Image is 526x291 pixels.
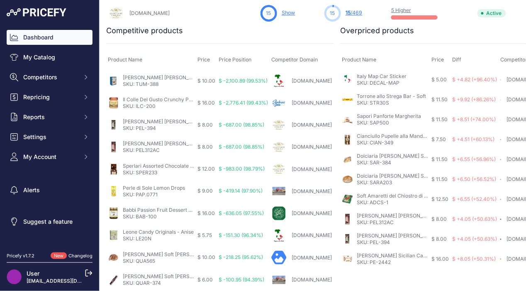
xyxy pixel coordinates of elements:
a: [DOMAIN_NAME] [292,232,332,238]
a: Leone Candy Originals - Anise [123,229,194,235]
span: $ -2,776.41 (99.43%) [219,100,268,106]
a: [DOMAIN_NAME] [292,122,332,128]
a: User [27,270,39,277]
p: SKU: SARA203 [357,179,428,186]
a: Dolciaria [PERSON_NAME] Soft [PERSON_NAME] Slice - Amaretti [357,173,510,179]
p: SKU: TUM-388 [123,81,194,88]
span: $ -218.25 (95.62%) [219,254,263,260]
span: Competitors [23,73,78,81]
span: Reports [23,113,78,121]
span: $ -2,100.89 (99.53%) [219,78,268,84]
h2: Overpriced products [340,25,414,37]
p: SKU: QUAR-374 [123,280,194,286]
span: Product Name [342,56,376,63]
a: [PERSON_NAME] [PERSON_NAME] & Orange Biscottini [123,74,251,81]
span: 15 [346,10,351,16]
span: $ +4.51 (+60.13%) [452,136,494,142]
p: SKU: QUA565 [123,258,194,264]
span: $ -636.05 (97.55%) [219,210,264,216]
p: SKU: BAB-100 [123,213,194,220]
button: Reports [7,110,93,125]
span: $ 5.00 [431,76,447,83]
span: $ +6.50 (+56.52%) [452,176,496,182]
span: $ -983.00 (98.79%) [219,166,265,172]
span: Product Name [108,56,142,63]
a: [PERSON_NAME] [PERSON_NAME] IGP Chili Pepper Chocolate Bar [357,213,513,219]
a: [DOMAIN_NAME] [292,78,332,84]
a: [DOMAIN_NAME] [292,188,332,194]
p: SKU: ILC-200 [123,103,194,110]
span: $ 5.75 [197,232,212,238]
span: $ 11.50 [431,96,448,103]
span: Price [197,56,210,63]
span: Diff [452,56,461,63]
h2: Competitive products [106,25,183,37]
span: Price [431,56,444,63]
button: Settings [7,130,93,144]
a: My Catalog [7,50,93,65]
a: Soft Amaretti del Chiostro di Saronno [357,193,444,199]
a: [DOMAIN_NAME] [292,254,332,261]
p: SKU: STR30S [357,100,426,106]
a: [PERSON_NAME] [PERSON_NAME] IGP Chili Pepper Chocolate Bar [123,140,279,147]
p: SKU: PEL-394 [123,125,194,132]
a: Babbi Passion Fruit Dessert Sauce [123,207,203,213]
span: $ 16.00 [431,256,449,262]
span: $ +4.82 (+96.40%) [452,76,497,83]
button: Repricing [7,90,93,105]
a: 15/469 [346,10,363,16]
span: $ 16.00 [197,210,215,216]
span: $ 12.00 [197,166,215,172]
span: $ 8.00 [431,216,447,222]
span: $ 11.50 [431,116,448,122]
a: Dashboard [7,30,93,45]
span: $ -151.30 (96.34%) [219,232,263,238]
a: [PERSON_NAME] Soft [PERSON_NAME] Cake Slice - Mixed Chocolate [123,251,287,257]
p: SKU: PEL312AC [123,147,194,154]
a: Changelog [68,253,93,259]
a: [DOMAIN_NAME] [292,210,332,216]
a: Perle di Sole Lemon Drops [123,185,185,191]
span: $ +4.05 (+50.63%) [452,216,497,222]
span: $ 9.00 [197,188,213,194]
p: SKU: PEL312AC [357,219,428,226]
a: [PERSON_NAME] [PERSON_NAME] IGP Chocolate Pistachio Bar [123,118,272,125]
span: New [51,252,67,259]
img: Pricefy Logo [7,8,66,17]
p: SKU: ADCS-1 [357,199,428,206]
span: $ 16.00 [197,100,215,106]
span: $ 12.50 [431,196,448,202]
p: SKU: PAP.0771 [123,191,185,198]
span: $ 8.00 [197,144,213,150]
p: SKU: SPER233 [123,169,194,176]
p: SKU: PEL-394 [357,239,428,246]
span: $ -687.00 (98.85%) [219,144,264,150]
a: [DOMAIN_NAME] [292,166,332,172]
span: $ +8.05 (+50.31%) [452,256,496,262]
a: Sapori Panforte Margherita [357,113,421,119]
span: $ 11.50 [431,176,448,182]
span: My Account [23,153,78,161]
span: $ +8.51 (+74.00%) [452,116,496,122]
span: $ +9.92 (+86.26%) [452,96,496,103]
p: SKU: SAR-384 [357,159,428,166]
span: $ 6.00 [197,276,213,283]
span: $ -419.14 (97.90%) [219,188,263,194]
span: $ 8.00 [431,236,447,242]
span: Active [477,9,506,17]
p: SKU: CIAN-349 [357,139,428,146]
span: $ 8.00 [197,122,213,128]
span: $ -687.00 (98.85%) [219,122,264,128]
span: Price Position [219,56,251,63]
span: Competitor Domain [271,56,318,63]
a: [DOMAIN_NAME] [292,144,332,150]
a: Il Colle Del Gusto Crunchy Peanut Spread [123,96,220,103]
span: 15 [330,10,335,17]
a: [DOMAIN_NAME] [292,100,332,106]
span: Settings [23,133,78,141]
div: Pricefy v1.7.2 [7,252,34,259]
span: Repricing [23,93,78,101]
p: SKU: PE-2442 [357,259,428,266]
a: Italy Map Car Sticker [357,73,407,79]
a: Show [282,10,295,16]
